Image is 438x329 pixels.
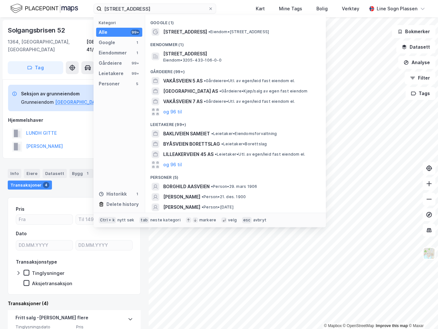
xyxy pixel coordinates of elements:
[163,203,200,211] span: [PERSON_NAME]
[202,205,234,210] span: Person • [DATE]
[221,141,267,147] span: Leietaker • Borettslag
[279,5,302,13] div: Mine Tags
[43,169,67,178] div: Datasett
[99,80,120,88] div: Personer
[228,218,237,223] div: velg
[32,270,65,276] div: Tinglysninger
[211,131,213,136] span: •
[406,298,438,329] iframe: Chat Widget
[215,152,305,157] span: Leietaker • Utl. av egen/leid fast eiendom el.
[134,40,140,45] div: 1
[145,64,326,76] div: Gårdeiere (99+)
[8,25,66,35] div: Solgangsbrisen 52
[99,28,107,36] div: Alle
[324,324,342,328] a: Mapbox
[117,218,134,223] div: nytt søk
[163,87,218,95] span: [GEOGRAPHIC_DATA] AS
[208,29,210,34] span: •
[163,140,220,148] span: BYÅSVEIEN BORETTSLAG
[99,20,142,25] div: Kategori
[16,215,73,224] input: Fra
[134,191,140,197] div: 1
[76,240,132,250] input: DD.MM.YYYY
[99,190,127,198] div: Historikk
[15,314,88,324] div: Fritt salg - [PERSON_NAME] flere
[131,61,140,66] div: 99+
[163,58,222,63] span: Eiendom • 3205-433-106-0-0
[202,205,204,209] span: •
[342,5,359,13] div: Verktøy
[316,5,328,13] div: Bolig
[76,215,132,224] input: Til 14900000
[404,72,435,84] button: Filter
[8,38,86,53] div: 1364, [GEOGRAPHIC_DATA], [GEOGRAPHIC_DATA]
[204,99,295,104] span: Gårdeiere • Utl. av egen/leid fast eiendom el.
[131,71,140,76] div: 99+
[139,217,149,223] div: tab
[256,5,265,13] div: Kart
[199,218,216,223] div: markere
[163,161,182,169] button: og 96 til
[208,29,269,34] span: Eiendom • [STREET_ADDRESS]
[163,193,200,201] span: [PERSON_NAME]
[99,59,122,67] div: Gårdeiere
[134,81,140,86] div: 5
[16,240,73,250] input: DD.MM.YYYY
[99,70,124,77] div: Leietakere
[131,30,140,35] div: 99+
[242,217,252,223] div: esc
[211,184,213,189] span: •
[10,3,78,14] img: logo.f888ab2527a4732fd821a326f86c7f29.svg
[150,218,181,223] div: neste kategori
[211,131,277,136] span: Leietaker • Eiendomsforvaltning
[163,183,210,190] span: BORGHILD AASVEIEN
[202,194,204,199] span: •
[99,39,115,46] div: Google
[406,298,438,329] div: Kontrollprogram for chat
[405,87,435,100] button: Tags
[8,180,52,189] div: Transaksjoner
[215,152,217,157] span: •
[145,170,326,181] div: Personer (5)
[221,141,223,146] span: •
[86,38,141,53] div: [GEOGRAPHIC_DATA], 41/870/0/2
[204,99,206,104] span: •
[16,230,27,237] div: Dato
[145,37,326,49] div: Eiendommer (1)
[253,218,266,223] div: avbryt
[99,49,127,57] div: Eiendommer
[163,130,210,138] span: BAKLIVEIEN SAMEIET
[145,117,326,129] div: Leietakere (99+)
[8,300,141,307] div: Transaksjoner (4)
[134,50,140,55] div: 1
[8,61,63,74] button: Tag
[163,50,318,58] span: [STREET_ADDRESS]
[16,205,25,213] div: Pris
[84,170,91,177] div: 1
[204,78,206,83] span: •
[377,5,417,13] div: Line Sogn Plassen
[8,116,140,124] div: Hjemmelshaver
[21,98,54,106] div: Grunneiendom
[163,77,203,85] span: VAKÅSVEIEN 5 AS
[376,324,408,328] a: Improve this map
[16,258,57,266] div: Transaksjonstype
[204,78,295,83] span: Gårdeiere • Utl. av egen/leid fast eiendom el.
[32,280,72,286] div: Aksjetransaksjon
[55,98,122,106] button: [GEOGRAPHIC_DATA], 41/870
[398,56,435,69] button: Analyse
[69,169,93,178] div: Bygg
[219,89,221,93] span: •
[343,324,374,328] a: OpenStreetMap
[99,217,116,223] div: Ctrl + k
[219,89,307,94] span: Gårdeiere • Kjøp/salg av egen fast eiendom
[106,200,139,208] div: Delete history
[145,15,326,27] div: Google (1)
[24,169,40,178] div: Eiere
[396,41,435,53] button: Datasett
[43,182,49,188] div: 4
[211,184,257,189] span: Person • 29. mars 1906
[163,28,207,36] span: [STREET_ADDRESS]
[423,247,435,259] img: Z
[102,4,208,14] input: Søk på adresse, matrikkel, gårdeiere, leietakere eller personer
